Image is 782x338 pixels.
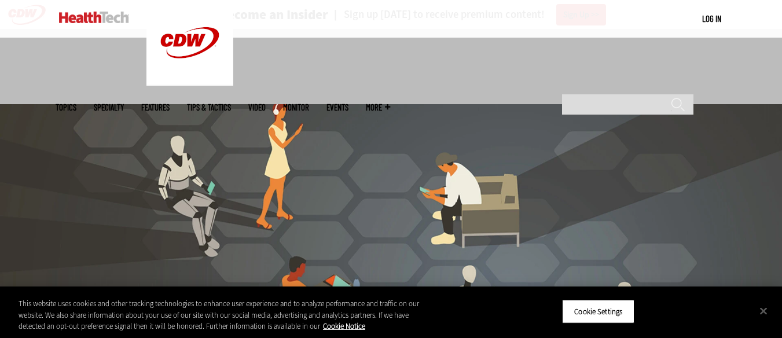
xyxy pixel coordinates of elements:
div: User menu [702,13,721,25]
img: Home [59,12,129,23]
a: Tips & Tactics [187,103,231,112]
a: MonITor [283,103,309,112]
a: Log in [702,13,721,24]
span: Specialty [94,103,124,112]
button: Close [751,298,776,324]
a: Features [141,103,170,112]
div: This website uses cookies and other tracking technologies to enhance user experience and to analy... [19,298,430,332]
button: Cookie Settings [562,299,634,324]
a: Video [248,103,266,112]
a: CDW [146,76,233,89]
span: Topics [56,103,76,112]
a: More information about your privacy [323,321,365,331]
span: More [366,103,390,112]
a: Events [326,103,348,112]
